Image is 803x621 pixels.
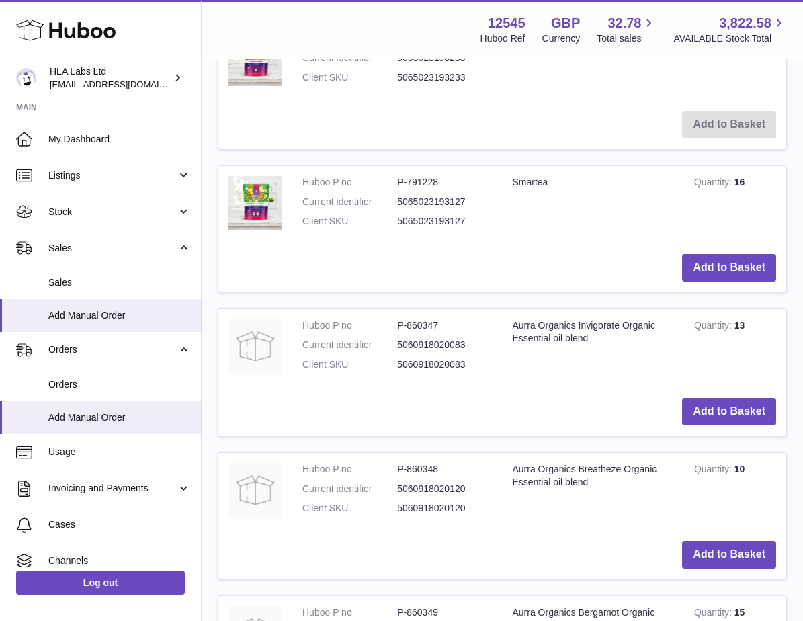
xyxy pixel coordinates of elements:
img: Aurra Organics Breatheze Organic Essential oil blend [228,463,282,517]
dt: Huboo P no [302,606,397,619]
strong: 12545 [488,14,525,32]
span: AVAILABLE Stock Total [673,32,787,45]
span: Invoicing and Payments [48,482,177,495]
span: Orders [48,343,177,356]
span: Add Manual Order [48,309,191,322]
button: Add to Basket [682,398,776,425]
td: Smartea [503,166,684,245]
dt: Client SKU [302,71,397,84]
span: Listings [48,169,177,182]
a: 32.78 Total sales [597,14,657,45]
dt: Huboo P no [302,176,397,189]
span: Sales [48,276,191,289]
span: Sales [48,242,177,255]
strong: Quantity [694,607,734,621]
dd: 5060918020120 [397,502,492,515]
dd: 5065023193233 [397,71,492,84]
dt: Huboo P no [302,319,397,332]
span: Stock [48,206,177,218]
td: 16 [684,166,786,245]
img: Smartea [228,176,282,230]
strong: Quantity [694,320,734,334]
dd: 5065023193127 [397,215,492,228]
span: My Dashboard [48,133,191,146]
img: Clever Choc Spiced [228,32,282,86]
dt: Huboo P no [302,463,397,476]
strong: GBP [551,14,580,32]
dt: Client SKU [302,215,397,228]
span: 3,822.58 [719,14,771,32]
a: 3,822.58 AVAILABLE Stock Total [673,14,787,45]
dd: P-860348 [397,463,492,476]
span: Channels [48,554,191,567]
dt: Current identifier [302,196,397,208]
span: Add Manual Order [48,411,191,424]
span: [EMAIL_ADDRESS][DOMAIN_NAME] [50,79,198,89]
td: 10 [684,453,786,532]
a: Log out [16,571,185,595]
dt: Client SKU [302,502,397,515]
dd: 5060918020083 [397,358,492,371]
td: Clever Choc Spiced [503,22,684,101]
td: 0 [684,22,786,101]
button: Add to Basket [682,254,776,282]
td: Aurra Organics Breatheze Organic Essential oil blend [503,453,684,532]
div: Huboo Ref [480,32,525,45]
strong: Quantity [694,464,734,478]
dd: 5060918020083 [397,339,492,351]
img: clinton@newgendirect.com [16,68,36,88]
dd: P-791228 [397,176,492,189]
dt: Current identifier [302,339,397,351]
dt: Current identifier [302,483,397,495]
img: Aurra Organics Invigorate Organic Essential oil blend [228,319,282,373]
td: 13 [684,309,786,388]
dt: Client SKU [302,358,397,371]
div: Currency [542,32,581,45]
button: Add to Basket [682,541,776,569]
span: Total sales [597,32,657,45]
dd: 5065023193127 [397,196,492,208]
dd: P-860347 [397,319,492,332]
span: Orders [48,378,191,391]
span: Cases [48,518,191,531]
span: 32.78 [607,14,641,32]
dd: 5060918020120 [397,483,492,495]
div: HLA Labs Ltd [50,65,171,91]
strong: Quantity [694,177,734,191]
dd: P-860349 [397,606,492,619]
span: Usage [48,446,191,458]
td: Aurra Organics Invigorate Organic Essential oil blend [503,309,684,388]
